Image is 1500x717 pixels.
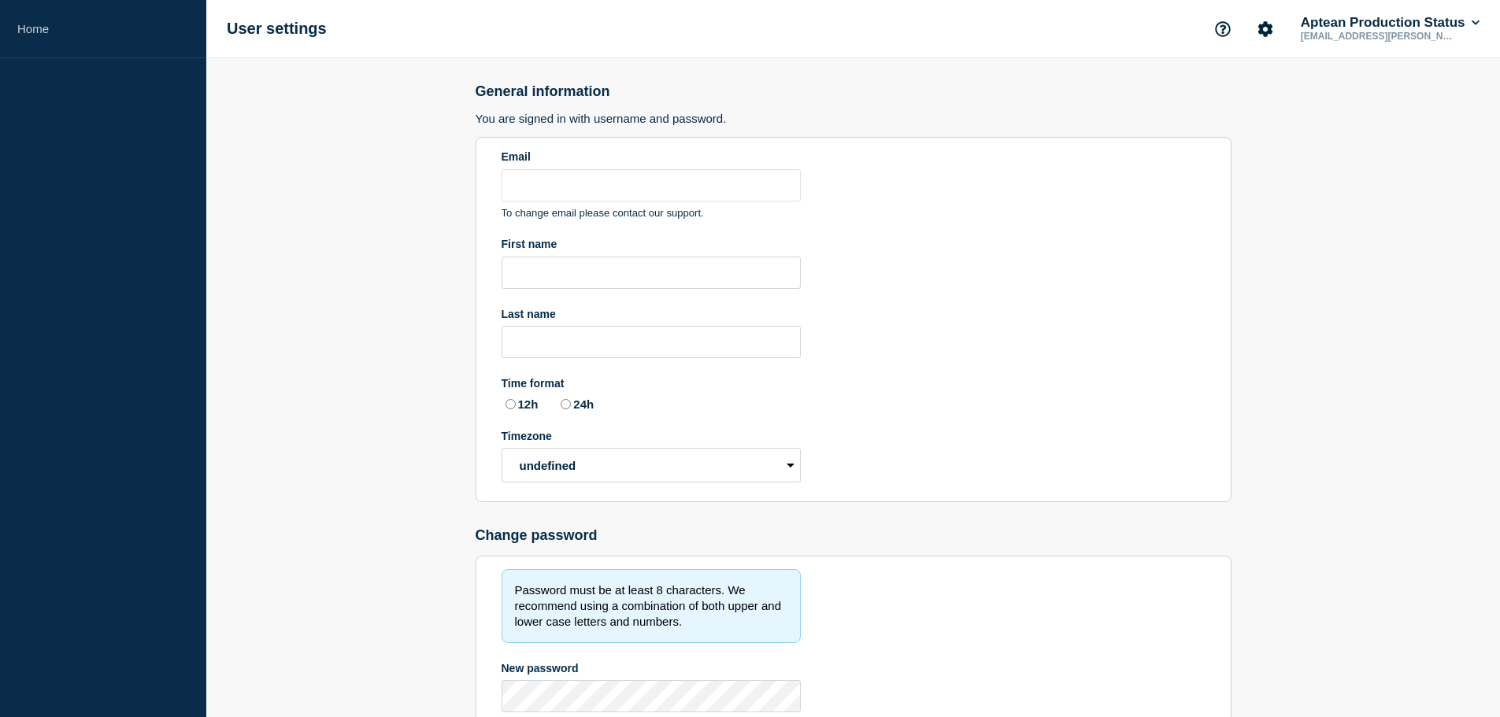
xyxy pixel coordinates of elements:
div: Time format [502,377,801,390]
h2: General information [476,83,1231,100]
label: 24h [557,396,594,411]
div: New password [502,662,801,674]
input: Last name [502,326,801,358]
input: 24h [561,399,571,409]
h1: User settings [227,20,327,38]
div: Last name [502,308,801,320]
button: Account settings [1249,13,1282,46]
h3: You are signed in with username and password. [476,112,1231,125]
p: [EMAIL_ADDRESS][PERSON_NAME][DOMAIN_NAME] [1298,31,1461,42]
p: To change email please contact our support. [502,207,801,219]
input: 12h [506,399,516,409]
div: Password must be at least 8 characters. We recommend using a combination of both upper and lower ... [502,569,801,643]
input: New password [502,680,801,712]
div: Timezone [502,430,801,442]
button: Aptean Production Status [1298,15,1483,31]
button: Support [1206,13,1239,46]
h2: Change password [476,527,1231,544]
input: First name [502,257,801,289]
input: Email [502,169,801,201]
label: 12h [502,396,539,411]
div: First name [502,238,801,250]
div: Email [502,150,801,163]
